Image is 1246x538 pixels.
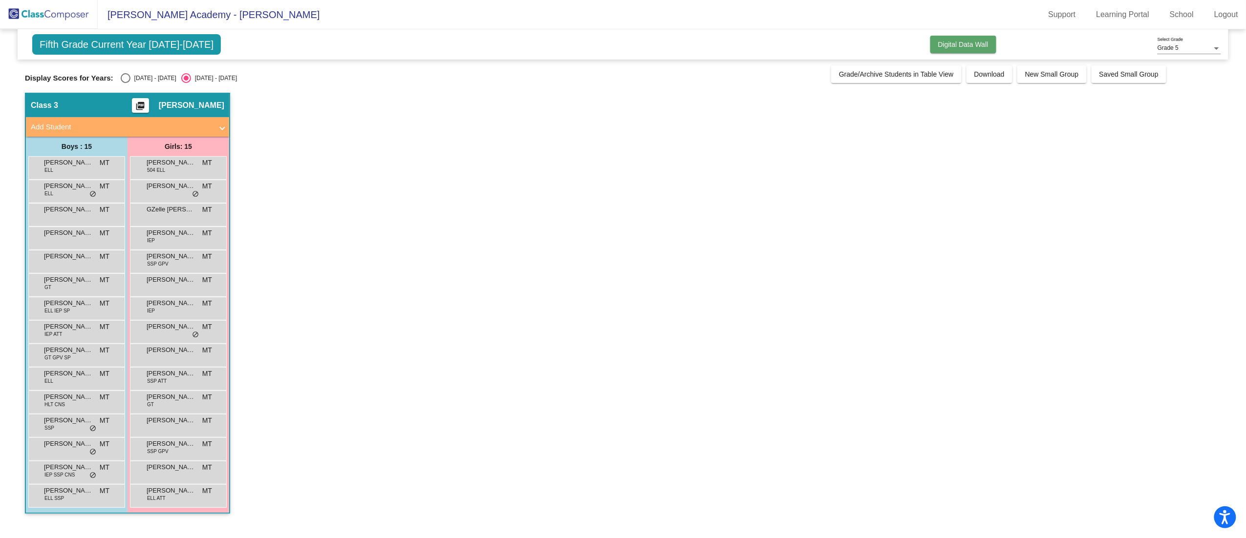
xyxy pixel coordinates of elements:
span: ELL [44,190,53,197]
span: SSP ATT [147,377,167,385]
span: New Small Group [1025,70,1079,78]
span: GT [147,401,154,408]
span: SSP GPV [147,448,169,455]
span: do_not_disturb_alt [89,472,96,479]
span: ELL ATT [147,495,166,502]
span: IEP [147,307,155,314]
span: MT [100,298,109,309]
span: GZelle [PERSON_NAME] [147,205,195,214]
span: [PERSON_NAME] [147,228,195,238]
span: [PERSON_NAME] [44,181,93,191]
span: [PERSON_NAME] [44,392,93,402]
span: SSP [44,424,54,432]
span: MT [202,392,212,402]
span: MT [202,369,212,379]
span: [PERSON_NAME][GEOGRAPHIC_DATA] [44,345,93,355]
span: [PERSON_NAME] [44,298,93,308]
span: MT [100,158,109,168]
span: [PERSON_NAME] [44,439,93,449]
span: MT [100,322,109,332]
span: [PERSON_NAME] [147,392,195,402]
span: GT [44,284,51,291]
span: MT [100,462,109,473]
span: ELL [44,377,53,385]
span: MT [202,486,212,496]
span: Digital Data Wall [938,41,988,48]
span: Saved Small Group [1099,70,1159,78]
span: [PERSON_NAME] [44,228,93,238]
span: [PERSON_NAME] [44,275,93,285]
a: Logout [1206,7,1246,22]
span: [PERSON_NAME] [147,369,195,378]
span: MT [100,275,109,285]
span: MT [100,251,109,262]
button: New Small Group [1017,65,1087,83]
span: MT [202,181,212,191]
span: MT [100,415,109,426]
mat-icon: picture_as_pdf [134,101,146,115]
span: ELL [44,166,53,174]
span: do_not_disturb_alt [89,448,96,456]
div: Girls: 15 [128,137,229,156]
span: do_not_disturb_alt [192,331,199,339]
button: Digital Data Wall [930,36,996,53]
span: Fifth Grade Current Year [DATE]-[DATE] [32,34,221,55]
span: IEP ATT [44,331,62,338]
span: [PERSON_NAME] De [PERSON_NAME] [147,462,195,472]
span: MT [100,392,109,402]
button: Print Students Details [132,98,149,113]
span: [PERSON_NAME] [44,251,93,261]
span: IEP [147,237,155,244]
span: MT [202,462,212,473]
span: [PERSON_NAME] [159,101,224,110]
span: MT [202,158,212,168]
div: [DATE] - [DATE] [130,74,176,83]
span: 504 ELL [147,166,165,174]
span: [PERSON_NAME] [44,322,93,331]
a: School [1162,7,1202,22]
span: [PERSON_NAME] [44,415,93,425]
span: Display Scores for Years: [25,74,113,83]
span: [PERSON_NAME] [147,439,195,449]
span: GT GPV SP [44,354,71,361]
mat-expansion-panel-header: Add Student [26,117,229,137]
span: MT [100,486,109,496]
span: IEP SSP CNS [44,471,75,478]
span: [PERSON_NAME] [147,275,195,285]
span: MT [202,205,212,215]
span: [PERSON_NAME] [147,298,195,308]
span: [PERSON_NAME] [147,486,195,496]
mat-radio-group: Select an option [121,73,237,83]
span: [PERSON_NAME] [147,251,195,261]
span: MT [100,181,109,191]
span: [PERSON_NAME], [PERSON_NAME] [44,486,93,496]
span: MT [100,228,109,238]
button: Download [967,65,1012,83]
span: [PERSON_NAME] [147,158,195,167]
span: HLT CNS [44,401,65,408]
span: MT [202,345,212,355]
span: MT [202,415,212,426]
span: do_not_disturb_alt [89,425,96,433]
span: MT [100,345,109,355]
div: Boys : 15 [26,137,128,156]
span: MT [202,439,212,449]
span: [PERSON_NAME] [44,462,93,472]
span: MT [100,439,109,449]
mat-panel-title: Add Student [31,122,213,133]
button: Saved Small Group [1092,65,1166,83]
span: MT [202,275,212,285]
span: do_not_disturb_alt [192,190,199,198]
span: MT [202,228,212,238]
a: Learning Portal [1089,7,1158,22]
a: Support [1041,7,1084,22]
span: SSP GPV [147,260,169,268]
span: Class 3 [31,101,58,110]
span: MT [100,369,109,379]
span: Download [974,70,1005,78]
span: Grade/Archive Students in Table View [839,70,954,78]
span: [PERSON_NAME] Academy - [PERSON_NAME] [98,7,320,22]
span: [PERSON_NAME] [44,158,93,167]
span: MT [202,251,212,262]
button: Grade/Archive Students in Table View [831,65,962,83]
